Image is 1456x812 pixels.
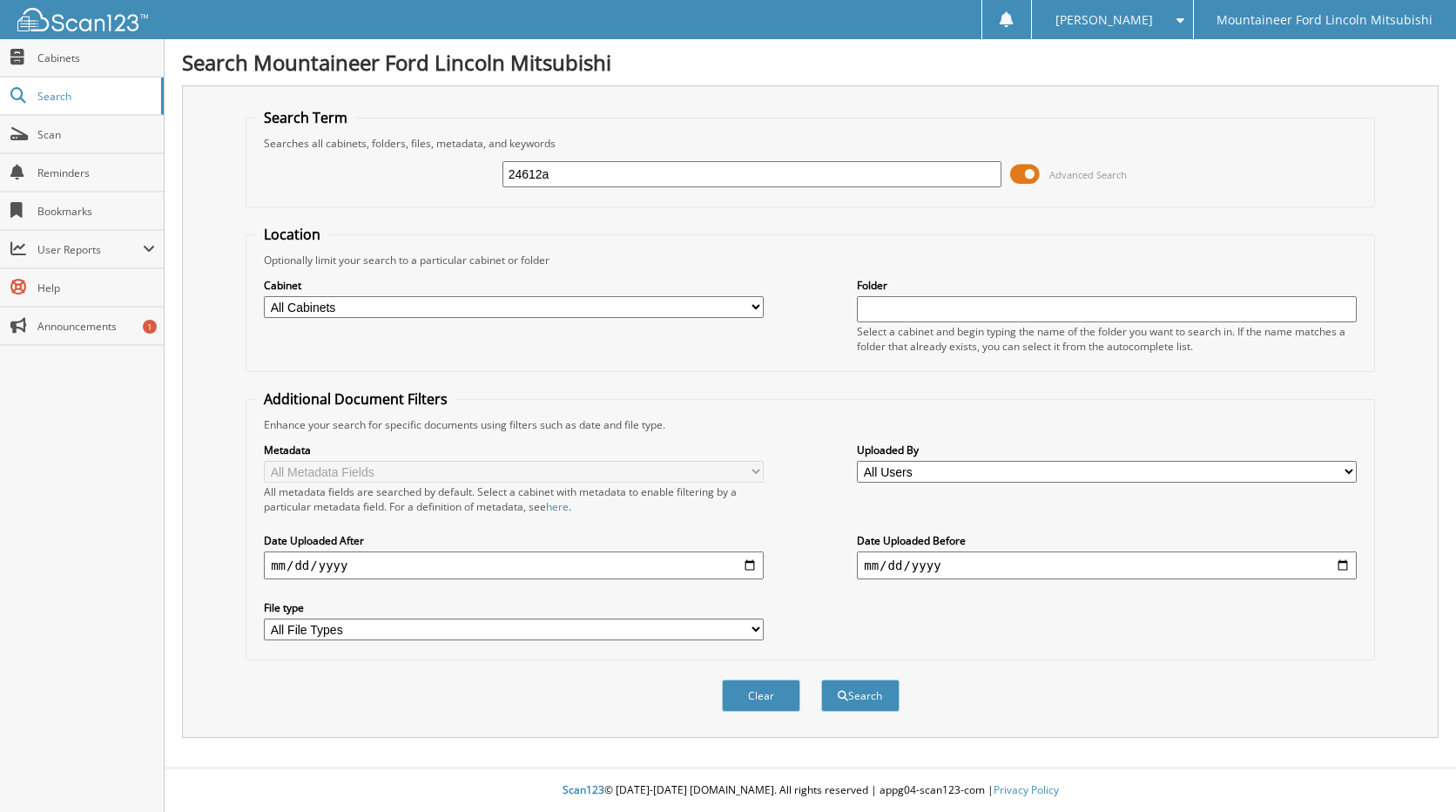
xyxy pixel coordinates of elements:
a: here [546,499,569,514]
span: Reminders [37,166,155,180]
input: start [264,551,764,579]
span: Scan123 [563,782,604,797]
legend: Search Term [255,108,356,127]
label: Folder [857,278,1357,293]
span: Announcements [37,319,155,334]
div: Optionally limit your search to a particular cabinet or folder [255,253,1365,267]
span: [PERSON_NAME] [1055,15,1153,25]
div: Enhance your search for specific documents using filters such as date and file type. [255,417,1365,432]
div: Select a cabinet and begin typing the name of the folder you want to search in. If the name match... [857,324,1357,354]
div: All metadata fields are searched by default. Select a cabinet with metadata to enable filtering b... [264,484,764,514]
img: scan123-logo-white.svg [17,8,148,31]
button: Search [821,680,900,712]
span: Cabinets [37,51,155,65]
span: Help [37,281,155,295]
h1: Search Mountaineer Ford Lincoln Mitsubishi [182,48,1439,77]
span: Advanced Search [1049,168,1127,181]
label: Date Uploaded Before [857,533,1357,548]
label: Date Uploaded After [264,533,764,548]
label: Metadata [264,443,764,457]
iframe: Chat Widget [1369,728,1456,812]
legend: Additional Document Filters [255,389,456,409]
span: Mountaineer Ford Lincoln Mitsubishi [1217,15,1432,25]
span: Scan [37,127,155,142]
span: Bookmarks [37,204,155,219]
legend: Location [255,225,329,244]
input: end [857,551,1357,579]
label: Cabinet [264,278,764,293]
button: Clear [722,680,800,712]
span: Search [37,89,152,104]
span: User Reports [37,242,143,257]
label: Uploaded By [857,443,1357,457]
label: File type [264,600,764,615]
a: Privacy Policy [994,782,1059,797]
div: Searches all cabinets, folders, files, metadata, and keywords [255,136,1365,151]
div: 1 [143,320,157,334]
div: © [DATE]-[DATE] [DOMAIN_NAME]. All rights reserved | appg04-scan123-com | [165,769,1456,812]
